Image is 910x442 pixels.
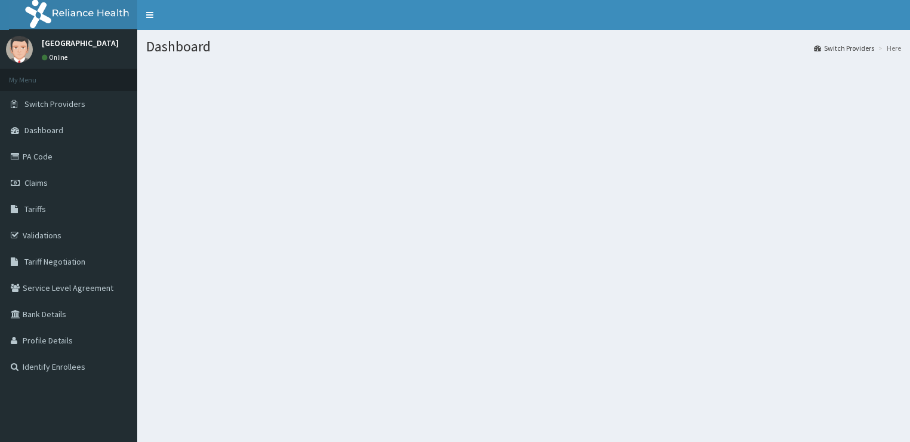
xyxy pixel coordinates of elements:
[24,99,85,109] span: Switch Providers
[42,39,119,47] p: [GEOGRAPHIC_DATA]
[24,177,48,188] span: Claims
[875,43,901,53] li: Here
[42,53,70,62] a: Online
[146,39,901,54] h1: Dashboard
[24,204,46,214] span: Tariffs
[814,43,874,53] a: Switch Providers
[6,36,33,63] img: User Image
[24,256,85,267] span: Tariff Negotiation
[24,125,63,136] span: Dashboard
